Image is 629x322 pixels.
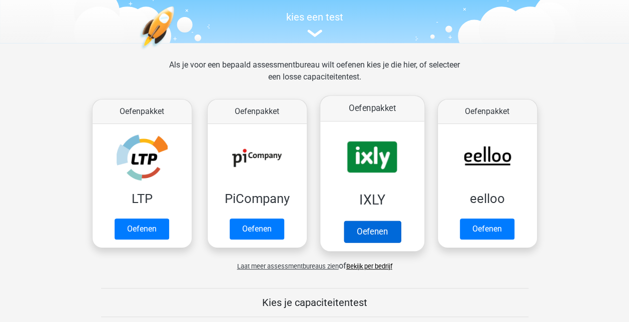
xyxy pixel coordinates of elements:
[85,11,545,23] h5: kies een test
[101,296,528,308] h5: Kies je capaciteitentest
[85,11,545,37] a: kies een test
[161,59,468,95] div: Als je voor een bepaald assessmentbureau wilt oefenen kies je die hier, of selecteer een losse ca...
[140,6,213,96] img: oefenen
[460,218,514,239] a: Oefenen
[115,218,169,239] a: Oefenen
[307,29,322,37] img: assessment
[85,252,545,272] div: of
[230,218,284,239] a: Oefenen
[346,262,392,270] a: Bekijk per bedrijf
[237,262,339,270] span: Laat meer assessmentbureaus zien
[343,220,400,242] a: Oefenen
